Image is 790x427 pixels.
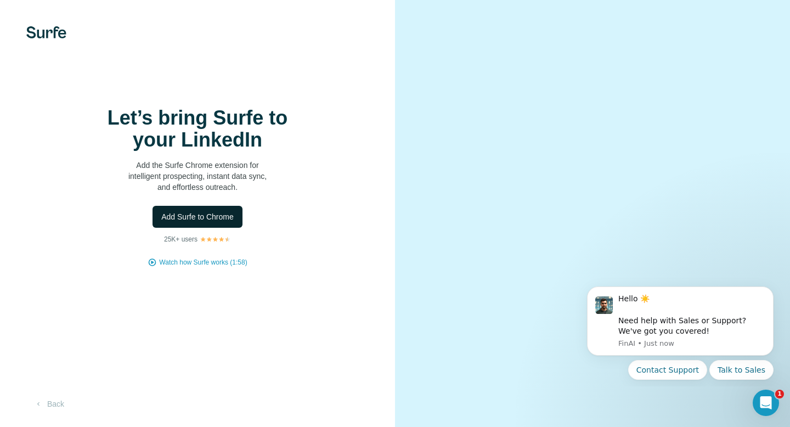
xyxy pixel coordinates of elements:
button: Back [26,394,72,414]
img: Surfe's logo [26,26,66,38]
button: Add Surfe to Chrome [153,206,242,228]
button: Watch how Surfe works (1:58) [159,257,247,267]
iframe: Intercom notifications message [571,277,790,386]
p: Add the Surfe Chrome extension for intelligent prospecting, instant data sync, and effortless out... [88,160,307,193]
span: Add Surfe to Chrome [161,211,234,222]
img: Rating Stars [200,236,231,243]
iframe: Intercom live chat [753,390,779,416]
h1: Let’s bring Surfe to your LinkedIn [88,107,307,151]
p: 25K+ users [164,234,198,244]
span: 1 [775,390,784,398]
